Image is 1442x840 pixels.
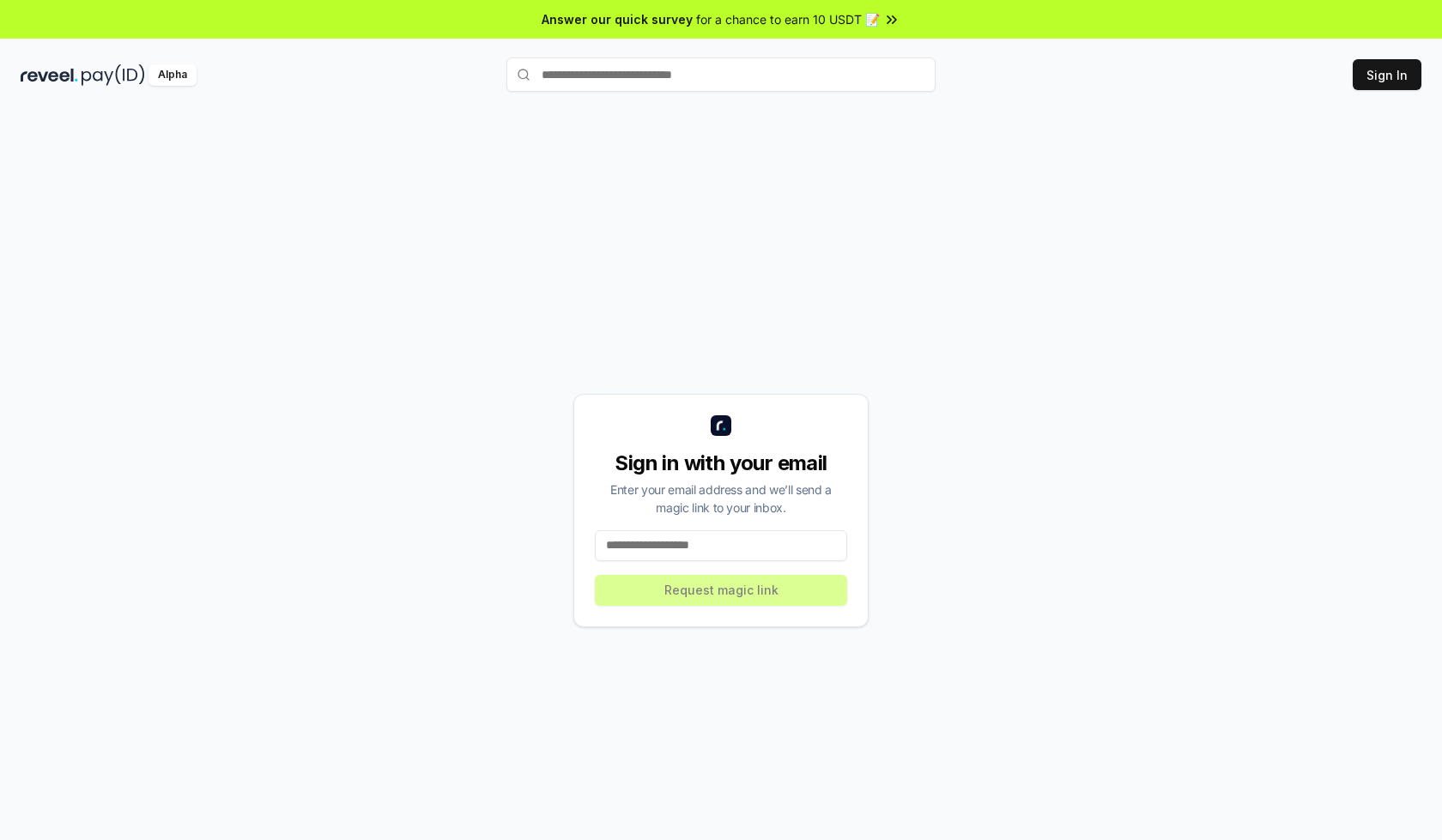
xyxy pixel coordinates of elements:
[595,480,847,517] div: Enter your email address and we’ll send a magic link to your inbox.
[82,64,145,86] img: pay_id
[595,450,847,477] div: Sign in with your email
[21,64,78,86] img: reveel_dark
[1353,59,1421,90] button: Sign In
[542,10,693,28] span: Answer our quick survey
[711,415,731,436] img: logo_small
[148,64,197,86] div: Alpha
[696,10,880,28] span: for a chance to earn 10 USDT 📝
